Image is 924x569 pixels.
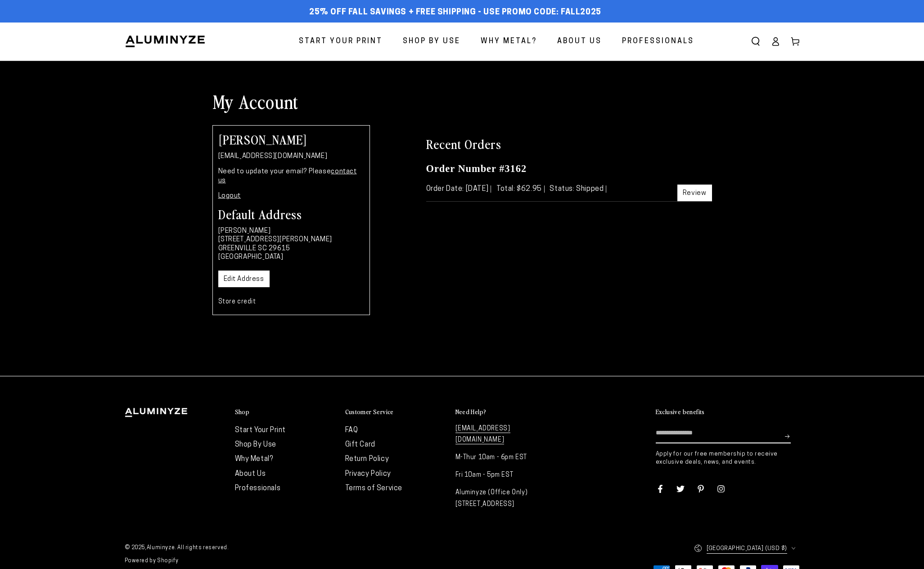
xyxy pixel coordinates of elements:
span: About Us [557,35,602,48]
p: Fri 10am - 5pm EST [455,470,557,481]
h2: Shop [235,408,250,416]
a: Gift Card [345,441,375,448]
a: [EMAIL_ADDRESS][DOMAIN_NAME] [455,425,510,444]
a: Order Number #3162 [426,163,527,174]
summary: Need Help? [455,408,557,416]
a: Return Policy [345,456,389,463]
a: Start Your Print [292,30,389,54]
h2: Recent Orders [426,135,712,152]
summary: Exclusive benefits [656,408,800,416]
p: [PERSON_NAME] [STREET_ADDRESS][PERSON_NAME] GREENVILLE SC 29615 [GEOGRAPHIC_DATA] [218,227,364,262]
button: [GEOGRAPHIC_DATA] (USD $) [694,539,800,558]
a: Powered by Shopify [125,558,179,564]
span: Professionals [622,35,694,48]
p: Apply for our free membership to receive exclusive deals, news, and events. [656,450,800,466]
img: Aluminyze [125,35,206,48]
h3: Default Address [218,208,364,220]
a: Terms of Service [345,485,403,492]
span: Start Your Print [299,35,383,48]
a: Aluminyze [147,545,175,551]
a: About Us [235,470,266,478]
span: Total: $62.95 [496,185,545,193]
a: Store credit [218,298,256,305]
a: Professionals [615,30,701,54]
h2: Exclusive benefits [656,408,705,416]
a: About Us [550,30,608,54]
button: Subscribe [785,423,791,450]
span: Status: Shipped [550,185,606,193]
h1: My Account [212,90,712,113]
a: Why Metal? [474,30,544,54]
a: Privacy Policy [345,470,391,478]
p: [EMAIL_ADDRESS][DOMAIN_NAME] [218,152,364,161]
a: contact us [218,168,357,184]
summary: Customer Service [345,408,446,416]
h2: Customer Service [345,408,394,416]
summary: Search our site [746,32,766,51]
p: Need to update your email? Please [218,167,364,185]
a: Review [677,185,712,201]
a: Start Your Print [235,427,286,434]
span: 25% off FALL Savings + Free Shipping - Use Promo Code: FALL2025 [309,8,601,18]
a: Logout [218,193,241,199]
p: M-Thur 10am - 6pm EST [455,452,557,463]
a: Why Metal? [235,456,273,463]
a: Shop By Use [235,441,277,448]
a: Edit Address [218,271,270,287]
a: Shop By Use [396,30,467,54]
a: Professionals [235,485,281,492]
p: Aluminyze (Office Only) [STREET_ADDRESS] [455,487,557,510]
span: Shop By Use [403,35,460,48]
small: © 2025, . All rights reserved. [125,542,462,555]
a: FAQ [345,427,358,434]
span: Order Date: [DATE] [426,185,491,193]
span: [GEOGRAPHIC_DATA] (USD $) [707,543,787,554]
h2: [PERSON_NAME] [218,133,364,145]
span: Why Metal? [481,35,537,48]
h2: Need Help? [455,408,487,416]
summary: Shop [235,408,336,416]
